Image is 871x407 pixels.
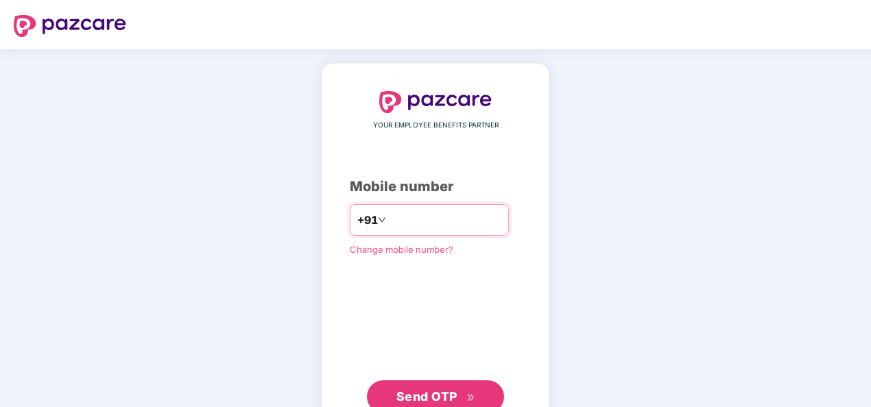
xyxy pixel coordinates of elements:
span: YOUR EMPLOYEE BENEFITS PARTNER [373,120,499,131]
div: Mobile number [350,176,521,197]
span: double-right [466,393,475,402]
img: logo [14,15,126,37]
span: +91 [357,212,378,229]
span: Send OTP [396,389,457,404]
a: Change mobile number? [350,244,453,255]
img: logo [379,91,492,113]
span: down [378,216,386,224]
